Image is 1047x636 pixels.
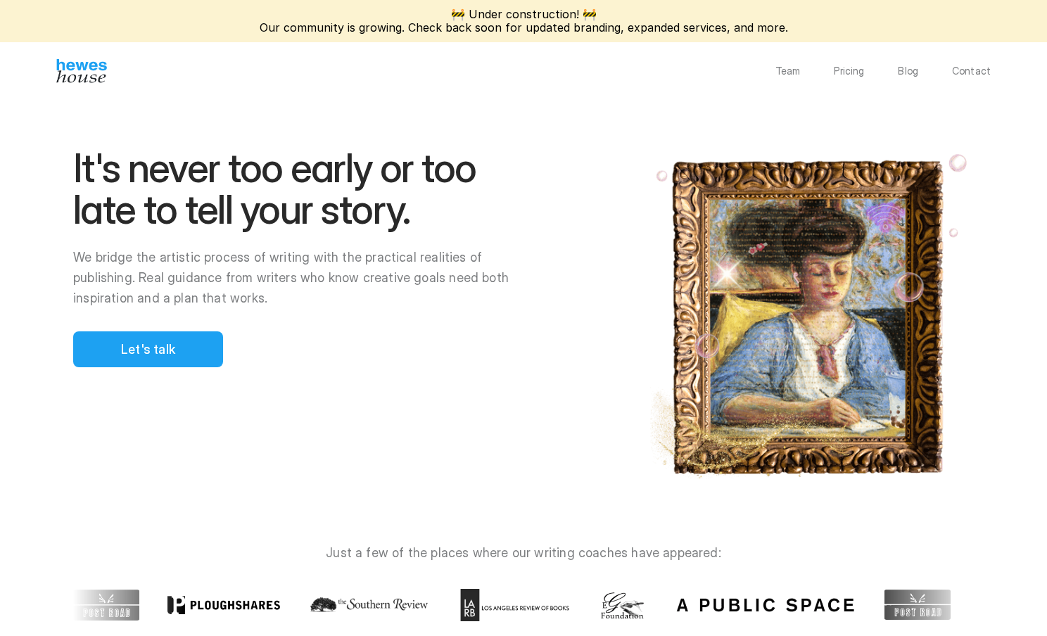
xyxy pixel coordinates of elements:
img: Pierre Bonnard's "Misia Godebska Writing" depicts a woman writing in her notebook. You'll be just... [642,148,974,484]
a: Contact [952,66,991,76]
p: Let's talk [121,340,175,359]
p: We bridge the artistic process of writing with the practical realities of publishing. Real guidan... [73,248,531,308]
p: Just a few of the places where our writing coaches have appeared: [73,547,974,559]
a: Blog [898,66,918,76]
a: Team [775,66,801,76]
p: Our community is growing. Check back soon for updated branding, expanded services, and more. [260,21,788,34]
h1: It's never too early or too late to tell your story. [73,148,531,231]
a: Pricing [834,66,864,76]
p: 🚧 Under construction! 🚧 [260,8,788,21]
img: Hewes House’s book coach services offer creative writing courses, writing class to learn differen... [56,59,107,83]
